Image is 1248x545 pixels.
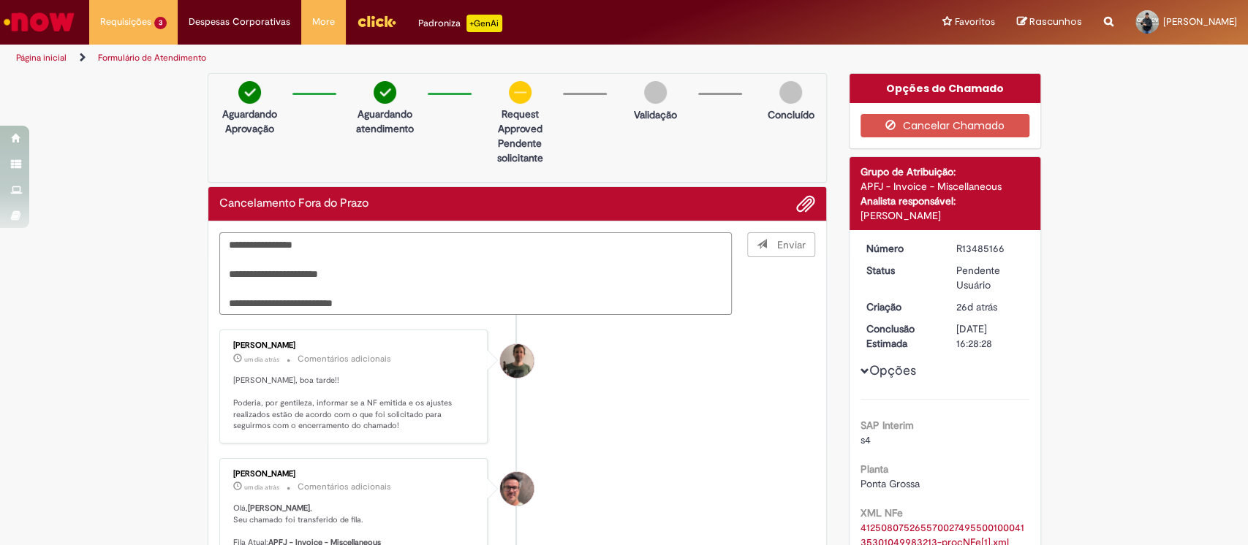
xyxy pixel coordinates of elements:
span: Requisições [100,15,151,29]
span: um dia atrás [244,355,279,364]
b: [PERSON_NAME] [248,503,310,514]
button: Adicionar anexos [796,194,815,213]
p: Aguardando atendimento [349,107,420,136]
img: img-circle-grey.png [644,81,667,104]
div: Eliezer De Farias [500,472,534,506]
small: Comentários adicionais [298,353,391,365]
div: [PERSON_NAME] [233,341,477,350]
dt: Status [855,263,945,278]
div: Pendente Usuário [956,263,1024,292]
time: 29/09/2025 13:32:59 [244,355,279,364]
b: Planta [861,462,888,476]
h2: Cancelamento Fora do Prazo Histórico de tíquete [219,197,368,210]
div: Alan Felipe Cazotto De Lima [500,344,534,378]
span: Rascunhos [1029,15,1082,28]
b: SAP Interim [861,419,914,432]
img: check-circle-green.png [238,81,261,104]
div: [PERSON_NAME] [233,470,477,479]
div: Padroniza [418,15,502,32]
span: Despesas Corporativas [189,15,290,29]
textarea: Digite sua mensagem aqui... [219,232,733,316]
p: Pendente solicitante [485,136,556,165]
b: XML NFe [861,506,903,519]
p: Validação [634,107,677,122]
span: 3 [154,17,167,29]
span: s4 [861,433,871,446]
p: Concluído [767,107,814,122]
span: More [312,15,335,29]
small: Comentários adicionais [298,481,391,493]
p: Aguardando Aprovação [214,107,285,136]
div: R13485166 [956,241,1024,256]
dt: Conclusão Estimada [855,321,945,351]
img: click_logo_yellow_360x200.png [357,10,396,32]
div: Grupo de Atribuição: [861,164,1029,179]
button: Cancelar Chamado [861,114,1029,137]
time: 29/09/2025 10:58:23 [244,483,279,492]
div: [DATE] 16:28:28 [956,321,1024,351]
p: request approved [485,107,556,136]
img: circle-minus.png [509,81,532,104]
img: ServiceNow [1,7,77,37]
p: [PERSON_NAME], boa tarde!! Poderia, por gentileza, informar se a NF emitida e os ajustes realizad... [233,375,477,432]
time: 05/09/2025 14:28:23 [956,300,997,313]
div: Analista responsável: [861,194,1029,208]
a: Rascunhos [1017,15,1082,29]
a: Página inicial [16,52,67,64]
div: 05/09/2025 14:28:23 [956,300,1024,314]
img: check-circle-green.png [374,81,396,104]
ul: Trilhas de página [11,45,821,72]
span: 26d atrás [956,300,997,313]
span: Favoritos [955,15,995,29]
span: um dia atrás [244,483,279,492]
dt: Número [855,241,945,256]
div: APFJ - Invoice - Miscellaneous [861,179,1029,194]
div: Opções do Chamado [850,74,1040,103]
span: Ponta Grossa [861,477,920,490]
dt: Criação [855,300,945,314]
a: Formulário de Atendimento [98,52,206,64]
p: +GenAi [466,15,502,32]
div: [PERSON_NAME] [861,208,1029,223]
img: img-circle-grey.png [779,81,802,104]
span: [PERSON_NAME] [1163,15,1237,28]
